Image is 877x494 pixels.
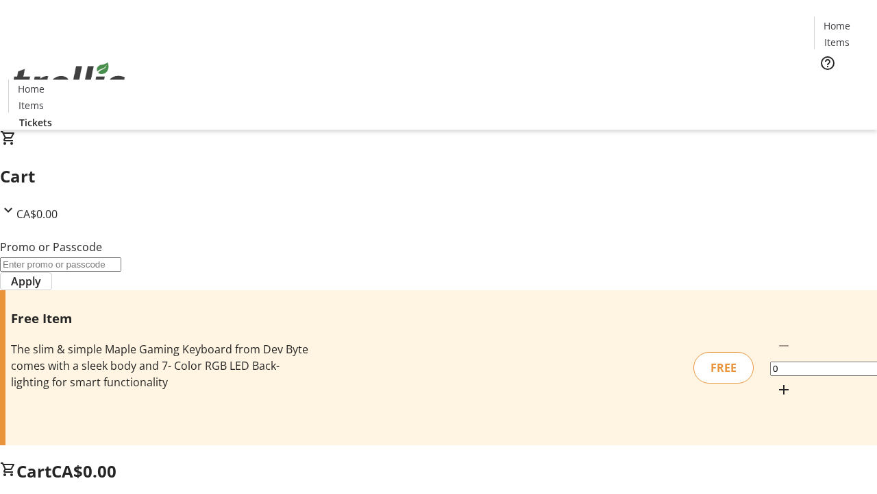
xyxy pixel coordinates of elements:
div: FREE [693,352,754,384]
span: Items [824,35,850,49]
a: Tickets [8,115,63,130]
h3: Free Item [11,309,310,328]
button: Increment by one [770,376,798,403]
span: CA$0.00 [51,460,116,482]
span: Home [18,82,45,96]
span: Home [824,19,850,33]
span: Items [18,98,44,113]
span: Apply [11,273,41,290]
a: Home [815,19,859,33]
span: CA$0.00 [16,207,58,222]
a: Home [9,82,53,96]
button: Help [814,49,841,77]
a: Items [815,35,859,49]
span: Tickets [825,80,858,94]
a: Items [9,98,53,113]
a: Tickets [814,80,869,94]
div: The slim & simple Maple Gaming Keyboard from Dev Byte comes with a sleek body and 7- Color RGB LE... [11,341,310,390]
span: Tickets [19,115,52,130]
img: Orient E2E Organization eZL6tGAG7r's Logo [8,47,130,116]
